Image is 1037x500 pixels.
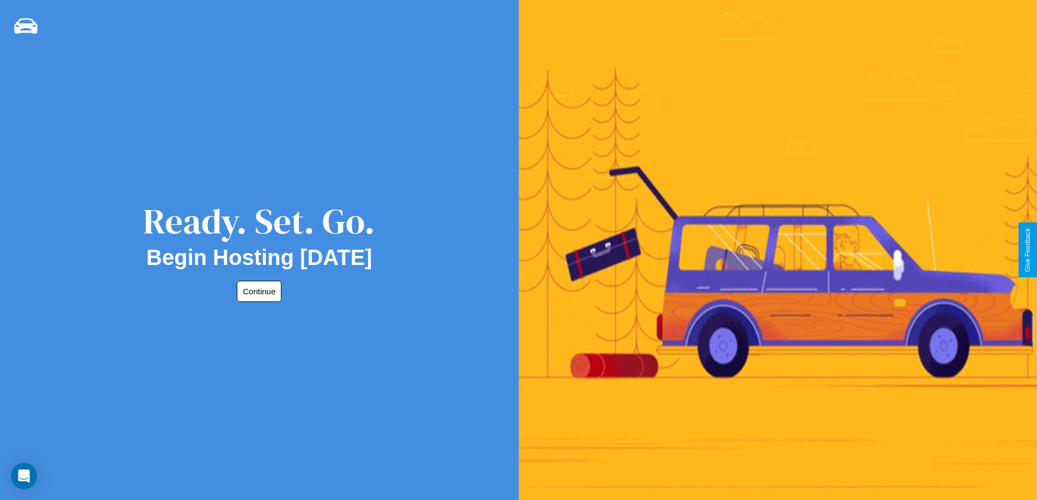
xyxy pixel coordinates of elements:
[11,463,37,489] div: Open Intercom Messenger
[237,281,281,302] button: Continue
[143,197,375,245] div: Ready. Set. Go.
[146,245,372,270] h2: Begin Hosting [DATE]
[1024,228,1032,272] div: Give Feedback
